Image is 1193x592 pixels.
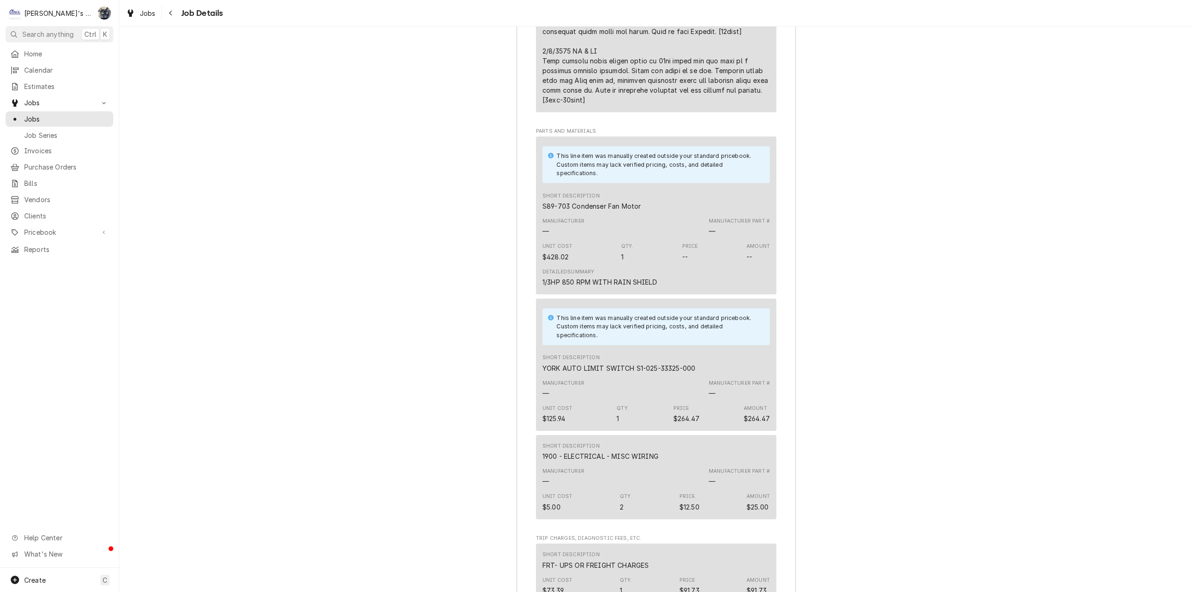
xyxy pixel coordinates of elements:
[542,268,594,276] div: Detailed Summary
[24,549,108,559] span: What's New
[542,493,572,511] div: Cost
[542,354,695,373] div: Short Description
[542,380,584,398] div: Manufacturer
[673,405,689,412] div: Price
[709,468,770,475] div: Manufacturer Part #
[24,178,109,188] span: Bills
[542,218,584,225] div: Manufacturer
[679,502,699,512] div: Price
[542,243,572,261] div: Cost
[542,468,584,475] div: Manufacturer
[6,159,113,175] a: Purchase Orders
[542,405,572,423] div: Cost
[542,363,695,373] div: Short Description
[536,128,776,135] span: Parts and Materials
[682,252,688,262] div: Price
[542,192,600,200] div: Short Description
[178,7,223,20] span: Job Details
[673,414,699,423] div: Price
[620,493,632,500] div: Qty.
[679,493,699,511] div: Price
[621,243,634,261] div: Quantity
[24,576,46,584] span: Create
[6,79,113,94] a: Estimates
[542,493,572,500] div: Unit Cost
[709,380,770,387] div: Manufacturer Part #
[617,405,629,412] div: Qty.
[122,6,159,21] a: Jobs
[6,128,113,143] a: Job Series
[542,560,649,570] div: Short Description
[6,242,113,257] a: Reports
[620,502,624,512] div: Quantity
[536,136,776,523] div: Parts and Materials List
[542,577,572,584] div: Unit Cost
[6,192,113,207] a: Vendors
[747,243,770,261] div: Amount
[24,162,109,172] span: Purchase Orders
[542,277,657,287] div: 1/3HP 850 RPM WITH RAIN SHIELD
[744,405,767,412] div: Amount
[24,65,109,75] span: Calendar
[542,451,658,461] div: Short Description
[24,8,93,18] div: [PERSON_NAME]'s Refrigeration
[24,82,109,91] span: Estimates
[536,128,776,524] div: Parts and Materials
[164,6,178,20] button: Navigate back
[556,314,761,340] div: This line item was manually created outside your standard pricebook. Custom items may lack verifi...
[6,111,113,127] a: Jobs
[140,8,156,18] span: Jobs
[6,225,113,240] a: Go to Pricebook
[24,533,108,543] span: Help Center
[709,380,770,398] div: Part Number
[6,95,113,110] a: Go to Jobs
[682,243,698,250] div: Price
[542,354,600,361] div: Short Description
[620,493,632,511] div: Quantity
[709,218,770,225] div: Manufacturer Part #
[24,49,109,59] span: Home
[98,7,111,20] div: SB
[6,46,113,61] a: Home
[542,405,572,412] div: Unit Cost
[556,152,761,177] div: This line item was manually created outside your standard pricebook. Custom items may lack verifi...
[24,130,109,140] span: Job Series
[8,7,21,20] div: C
[744,414,770,423] div: Amount
[542,388,549,398] div: Manufacturer
[621,252,624,262] div: Quantity
[542,201,641,211] div: Short Description
[747,243,770,250] div: Amount
[542,226,549,236] div: Manufacturer
[620,577,632,584] div: Qty.
[709,226,715,236] div: Part Number
[6,26,113,42] button: Search anythingCtrlK
[542,468,584,486] div: Manufacturer
[709,468,770,486] div: Part Number
[542,218,584,236] div: Manufacturer
[24,195,109,204] span: Vendors
[747,493,770,511] div: Amount
[536,435,776,519] div: Line Item
[24,245,109,254] span: Reports
[542,442,658,461] div: Short Description
[536,299,776,431] div: Line Item
[542,502,561,512] div: Cost
[536,136,776,294] div: Line Item
[24,227,95,237] span: Pricebook
[6,62,113,78] a: Calendar
[747,493,770,500] div: Amount
[682,243,698,261] div: Price
[542,476,549,486] div: Manufacturer
[6,176,113,191] a: Bills
[84,29,96,39] span: Ctrl
[747,577,770,584] div: Amount
[709,388,715,398] div: Part Number
[24,146,109,156] span: Invoices
[747,502,768,512] div: Amount
[6,530,113,545] a: Go to Help Center
[542,252,569,262] div: Cost
[679,577,695,584] div: Price
[542,442,600,450] div: Short Description
[679,493,695,500] div: Price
